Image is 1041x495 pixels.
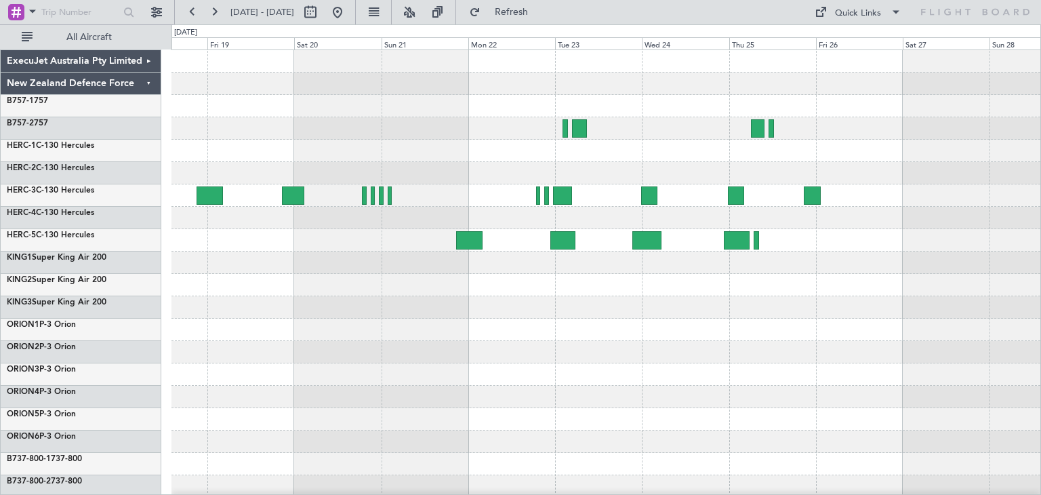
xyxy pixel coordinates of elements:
[816,37,903,49] div: Fri 26
[174,27,197,39] div: [DATE]
[7,410,76,418] a: ORION5P-3 Orion
[7,254,106,262] a: KING1Super King Air 200
[7,186,36,195] span: HERC-3
[7,343,39,351] span: ORION2
[7,209,36,217] span: HERC-4
[7,388,76,396] a: ORION4P-3 Orion
[483,7,540,17] span: Refresh
[468,37,555,49] div: Mon 22
[7,119,34,127] span: B757-2
[7,365,76,374] a: ORION3P-3 Orion
[7,343,76,351] a: ORION2P-3 Orion
[903,37,989,49] div: Sat 27
[35,33,143,42] span: All Aircraft
[230,6,294,18] span: [DATE] - [DATE]
[7,97,48,105] a: B757-1757
[382,37,468,49] div: Sun 21
[41,2,119,22] input: Trip Number
[7,455,51,463] span: B737-800-1
[835,7,881,20] div: Quick Links
[7,298,106,306] a: KING3Super King Air 200
[7,433,39,441] span: ORION6
[7,186,94,195] a: HERC-3C-130 Hercules
[7,97,34,105] span: B757-1
[7,231,36,239] span: HERC-5
[7,455,82,463] a: B737-800-1737-800
[7,209,94,217] a: HERC-4C-130 Hercules
[7,433,76,441] a: ORION6P-3 Orion
[7,388,39,396] span: ORION4
[7,164,36,172] span: HERC-2
[7,321,39,329] span: ORION1
[207,37,294,49] div: Fri 19
[15,26,147,48] button: All Aircraft
[7,477,82,486] a: B737-800-2737-800
[7,365,39,374] span: ORION3
[7,276,32,284] span: KING2
[7,142,94,150] a: HERC-1C-130 Hercules
[7,410,39,418] span: ORION5
[7,231,94,239] a: HERC-5C-130 Hercules
[7,164,94,172] a: HERC-2C-130 Hercules
[7,298,32,306] span: KING3
[808,1,908,23] button: Quick Links
[463,1,544,23] button: Refresh
[7,477,51,486] span: B737-800-2
[7,119,48,127] a: B757-2757
[7,142,36,150] span: HERC-1
[7,254,32,262] span: KING1
[294,37,381,49] div: Sat 20
[555,37,642,49] div: Tue 23
[7,321,76,329] a: ORION1P-3 Orion
[642,37,729,49] div: Wed 24
[7,276,106,284] a: KING2Super King Air 200
[729,37,816,49] div: Thu 25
